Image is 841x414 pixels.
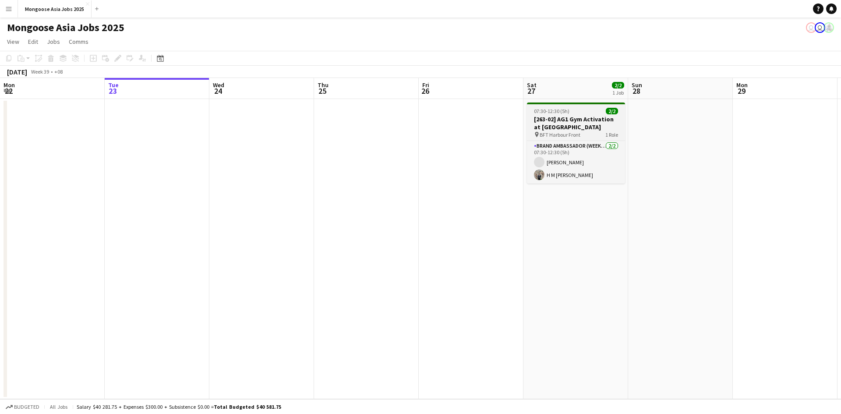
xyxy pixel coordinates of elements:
[69,38,88,46] span: Comms
[29,68,51,75] span: Week 39
[605,131,618,138] span: 1 Role
[612,89,624,96] div: 1 Job
[14,404,39,410] span: Budgeted
[18,0,92,18] button: Mongoose Asia Jobs 2025
[527,103,625,184] app-job-card: 07:30-12:30 (5h)2/2[263-02] AG1 Gym Activation at [GEOGRAPHIC_DATA] BFT Harbour Front1 RoleBrand ...
[7,38,19,46] span: View
[107,86,119,96] span: 23
[4,81,15,89] span: Mon
[527,115,625,131] h3: [263-02] AG1 Gym Activation at [GEOGRAPHIC_DATA]
[823,22,834,33] app-user-avatar: Kristie Rodrigues
[28,38,38,46] span: Edit
[527,81,537,89] span: Sat
[540,131,580,138] span: BFT Harbour Front
[48,403,69,410] span: All jobs
[65,36,92,47] a: Comms
[422,81,429,89] span: Fri
[630,86,642,96] span: 28
[2,86,15,96] span: 22
[47,38,60,46] span: Jobs
[735,86,748,96] span: 29
[212,86,224,96] span: 24
[77,403,281,410] div: Salary $40 281.75 + Expenses $300.00 + Subsistence $0.00 =
[534,108,569,114] span: 07:30-12:30 (5h)
[7,21,124,34] h1: Mongoose Asia Jobs 2025
[526,86,537,96] span: 27
[4,402,41,412] button: Budgeted
[815,22,825,33] app-user-avatar: Adriana Ghazali
[316,86,329,96] span: 25
[43,36,64,47] a: Jobs
[54,68,63,75] div: +08
[213,81,224,89] span: Wed
[214,403,281,410] span: Total Budgeted $40 581.75
[25,36,42,47] a: Edit
[606,108,618,114] span: 2/2
[318,81,329,89] span: Thu
[612,82,624,88] span: 2/2
[4,36,23,47] a: View
[806,22,816,33] app-user-avatar: SOE YAZAR HTUN
[632,81,642,89] span: Sun
[736,81,748,89] span: Mon
[7,67,27,76] div: [DATE]
[108,81,119,89] span: Tue
[421,86,429,96] span: 26
[527,141,625,184] app-card-role: Brand Ambassador (weekend)2/207:30-12:30 (5h)[PERSON_NAME]H M [PERSON_NAME]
